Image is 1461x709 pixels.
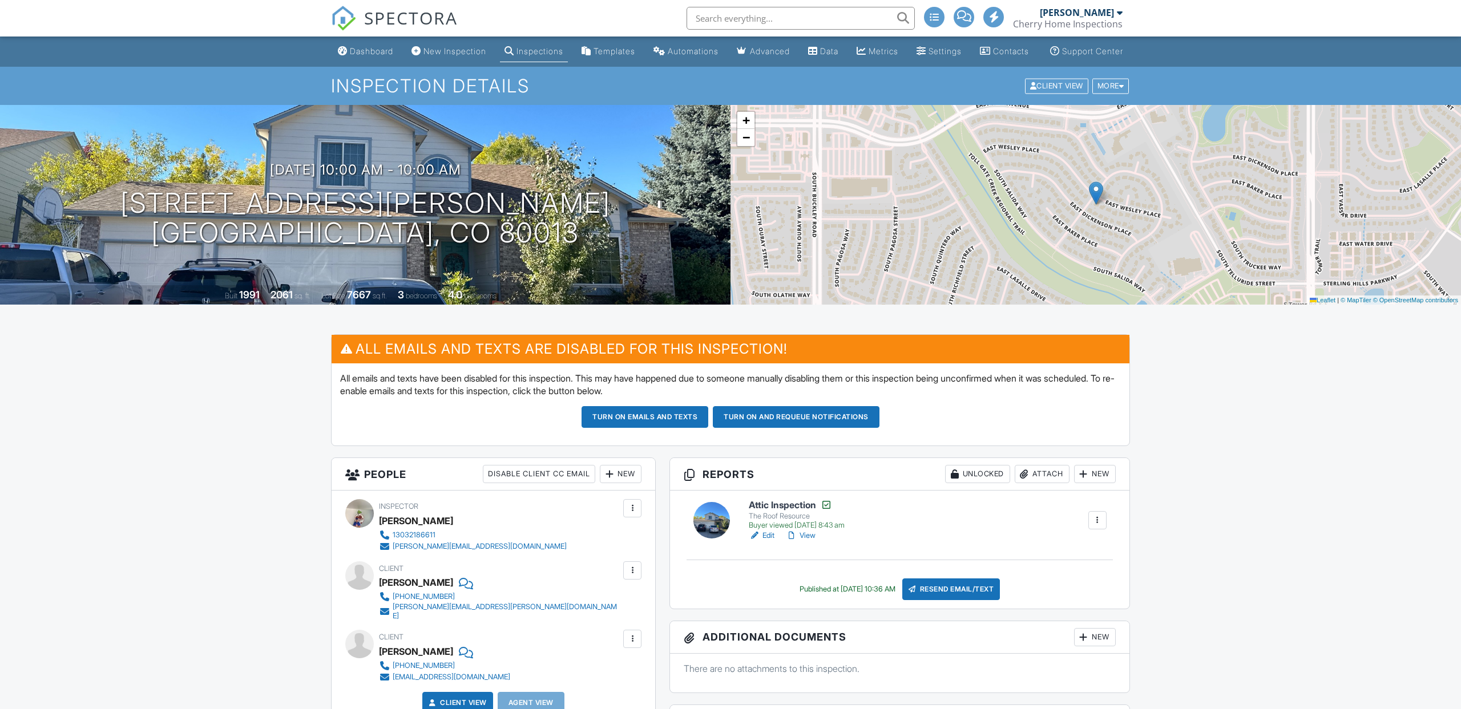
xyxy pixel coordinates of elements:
a: [PHONE_NUMBER] [379,660,510,671]
span: sq.ft. [373,291,387,300]
a: Leaflet [1310,297,1335,303]
h3: All emails and texts are disabled for this inspection! [332,335,1129,363]
span: | [1337,297,1339,303]
a: SPECTORA [331,15,458,39]
a: Automations (Advanced) [649,41,723,62]
div: More [1092,78,1129,94]
div: New [1074,628,1116,646]
div: [PERSON_NAME] [1040,7,1114,18]
div: 1991 [239,289,260,301]
a: Inspections [500,41,568,62]
div: New Inspection [423,46,486,56]
div: [PERSON_NAME] [379,643,453,660]
div: [PERSON_NAME][EMAIL_ADDRESS][PERSON_NAME][DOMAIN_NAME] [393,602,620,621]
h3: Reports [670,458,1129,491]
div: Resend Email/Text [902,578,1000,600]
span: − [742,130,750,144]
div: Contacts [993,46,1029,56]
a: Client View [426,697,487,708]
a: Client View [1024,81,1091,90]
a: Dashboard [333,41,398,62]
div: [PERSON_NAME] [379,512,453,529]
p: There are no attachments to this inspection. [684,662,1116,675]
a: Advanced [732,41,794,62]
div: Data [820,46,838,56]
span: bedrooms [406,291,437,300]
div: Advanced [750,46,790,56]
span: + [742,113,750,127]
a: Attic Inspection The Roof Resource Buyer viewed [DATE] 8:43 am [749,499,845,530]
div: 4.0 [448,289,462,301]
div: Dashboard [350,46,393,56]
a: View [786,530,816,541]
div: Attach [1015,465,1069,483]
a: © OpenStreetMap contributors [1373,297,1458,303]
div: Client View [1025,78,1088,94]
a: Edit [749,530,774,541]
div: [EMAIL_ADDRESS][DOMAIN_NAME] [393,672,510,682]
a: Settings [912,41,966,62]
span: Built [225,291,237,300]
div: Cherry Home Inspections [1013,18,1123,30]
div: New [1074,465,1116,483]
a: Contacts [975,41,1034,62]
h1: [STREET_ADDRESS][PERSON_NAME] [GEOGRAPHIC_DATA], CO 80013 [120,188,611,249]
span: Lot Size [321,291,345,300]
a: [PERSON_NAME][EMAIL_ADDRESS][DOMAIN_NAME] [379,541,567,552]
div: The Roof Resource [749,512,845,521]
div: Inspections [516,46,563,56]
a: Zoom out [737,129,754,146]
div: 2061 [271,289,293,301]
a: [EMAIL_ADDRESS][DOMAIN_NAME] [379,671,510,683]
div: 13032186611 [393,530,435,540]
a: New Inspection [407,41,491,62]
div: Settings [929,46,962,56]
a: Metrics [852,41,903,62]
div: [PHONE_NUMBER] [393,661,455,670]
div: Templates [594,46,635,56]
h6: Attic Inspection [749,499,845,511]
button: Turn on and Requeue Notifications [713,406,879,428]
span: sq. ft. [294,291,310,300]
span: Inspector [379,502,418,511]
a: Support Center [1046,41,1128,62]
input: Search everything... [687,7,915,30]
div: Metrics [869,46,898,56]
img: Marker [1089,181,1103,205]
h3: Additional Documents [670,621,1129,654]
button: Turn on emails and texts [582,406,708,428]
a: Data [804,41,843,62]
span: bathrooms [464,291,497,300]
a: Templates [577,41,640,62]
span: SPECTORA [364,6,458,30]
h3: People [332,458,655,491]
div: Buyer viewed [DATE] 8:43 am [749,521,845,530]
div: Unlocked [945,465,1010,483]
div: [PHONE_NUMBER] [393,592,455,601]
div: [PERSON_NAME] [379,574,453,591]
img: The Best Home Inspection Software - Spectora [331,6,356,31]
p: All emails and texts have been disabled for this inspection. This may have happened due to someon... [340,372,1121,398]
a: 13032186611 [379,529,567,541]
div: Support Center [1062,46,1123,56]
a: [PERSON_NAME][EMAIL_ADDRESS][PERSON_NAME][DOMAIN_NAME] [379,602,620,621]
h3: [DATE] 10:00 am - 10:00 am [270,162,461,177]
a: © MapTiler [1341,297,1371,303]
div: [PERSON_NAME][EMAIL_ADDRESS][DOMAIN_NAME] [393,542,567,551]
a: [PHONE_NUMBER] [379,591,620,602]
div: Automations [668,46,719,56]
span: Client [379,633,403,641]
span: Client [379,564,403,573]
div: Disable Client CC Email [483,465,595,483]
a: Zoom in [737,112,754,129]
div: New [600,465,641,483]
div: 3 [398,289,404,301]
h1: Inspection Details [331,76,1130,96]
div: Published at [DATE] 10:36 AM [800,585,895,594]
div: 7667 [347,289,371,301]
